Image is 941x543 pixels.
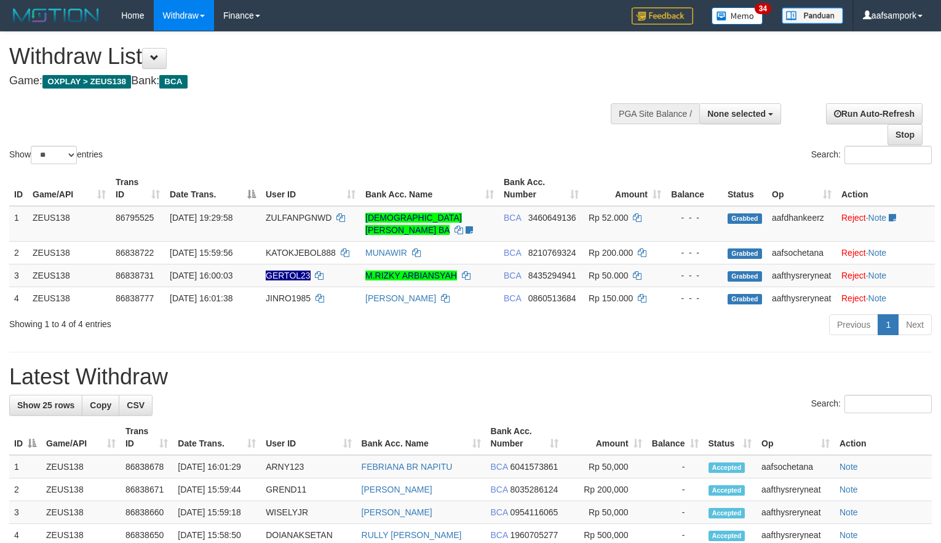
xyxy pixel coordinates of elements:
span: Grabbed [728,248,762,259]
span: [DATE] 19:29:58 [170,213,232,223]
div: - - - [671,292,718,304]
span: 86795525 [116,213,154,223]
span: BCA [504,271,521,280]
span: ZULFANPGNWD [266,213,332,223]
span: KATOKJEBOL888 [266,248,336,258]
a: MUNAWIR [365,248,407,258]
img: Button%20Memo.svg [712,7,763,25]
td: aafthysreryneat [767,264,836,287]
th: Trans ID: activate to sort column ascending [121,420,173,455]
th: Amount: activate to sort column ascending [563,420,647,455]
a: CSV [119,395,153,416]
th: Bank Acc. Number: activate to sort column ascending [499,171,584,206]
span: Rp 52.000 [589,213,629,223]
th: Bank Acc. Name: activate to sort column ascending [360,171,499,206]
span: BCA [504,248,521,258]
td: 4 [9,287,28,309]
td: 2 [9,241,28,264]
th: Op: activate to sort column ascending [767,171,836,206]
span: Copy 8210769324 to clipboard [528,248,576,258]
span: Show 25 rows [17,400,74,410]
th: Date Trans.: activate to sort column ascending [173,420,261,455]
td: WISELYJR [261,501,356,524]
span: JINRO1985 [266,293,311,303]
td: · [836,287,935,309]
td: 2 [9,478,41,501]
td: 1 [9,455,41,478]
input: Search: [844,146,932,164]
a: Reject [841,293,866,303]
th: Status [723,171,767,206]
a: Note [868,293,887,303]
span: 34 [755,3,771,14]
img: Feedback.jpg [632,7,693,25]
td: · [836,264,935,287]
span: 86838722 [116,248,154,258]
a: FEBRIANA BR NAPITU [362,462,453,472]
a: Note [840,462,858,472]
img: MOTION_logo.png [9,6,103,25]
th: Balance [666,171,723,206]
span: Grabbed [728,294,762,304]
span: Rp 50.000 [589,271,629,280]
th: Trans ID: activate to sort column ascending [111,171,165,206]
td: ZEUS138 [28,287,111,309]
td: - [647,455,704,478]
span: Copy 6041573861 to clipboard [510,462,558,472]
th: Bank Acc. Number: activate to sort column ascending [486,420,563,455]
h1: Latest Withdraw [9,365,932,389]
td: · [836,241,935,264]
span: BCA [491,462,508,472]
td: [DATE] 15:59:44 [173,478,261,501]
a: Note [868,248,887,258]
div: - - - [671,247,718,259]
input: Search: [844,395,932,413]
td: ZEUS138 [41,455,121,478]
a: [PERSON_NAME] [365,293,436,303]
td: aafthysreryneat [756,501,835,524]
h4: Game: Bank: [9,75,615,87]
a: [DEMOGRAPHIC_DATA][PERSON_NAME] BA [365,213,462,235]
th: Amount: activate to sort column ascending [584,171,666,206]
label: Search: [811,146,932,164]
span: Grabbed [728,271,762,282]
th: Date Trans.: activate to sort column descending [165,171,261,206]
td: · [836,206,935,242]
a: 1 [878,314,899,335]
span: BCA [504,293,521,303]
button: None selected [699,103,781,124]
td: aafthysreryneat [756,478,835,501]
td: ZEUS138 [41,478,121,501]
a: [PERSON_NAME] [362,507,432,517]
span: [DATE] 16:00:03 [170,271,232,280]
span: [DATE] 16:01:38 [170,293,232,303]
span: CSV [127,400,145,410]
a: Reject [841,213,866,223]
td: ZEUS138 [41,501,121,524]
td: aafdhankeerz [767,206,836,242]
span: 86838731 [116,271,154,280]
td: aafthysreryneat [767,287,836,309]
div: - - - [671,269,718,282]
td: Rp 50,000 [563,455,647,478]
td: Rp 50,000 [563,501,647,524]
span: Copy 1960705277 to clipboard [510,530,558,540]
span: Accepted [709,485,745,496]
a: Show 25 rows [9,395,82,416]
a: Copy [82,395,119,416]
a: Note [840,485,858,494]
td: 86838678 [121,455,173,478]
th: User ID: activate to sort column ascending [261,420,356,455]
a: RULLY [PERSON_NAME] [362,530,462,540]
label: Search: [811,395,932,413]
th: Game/API: activate to sort column ascending [28,171,111,206]
td: [DATE] 15:59:18 [173,501,261,524]
label: Show entries [9,146,103,164]
th: Op: activate to sort column ascending [756,420,835,455]
th: Balance: activate to sort column ascending [647,420,704,455]
td: aafsochetana [756,455,835,478]
span: BCA [491,530,508,540]
span: BCA [504,213,521,223]
th: Status: activate to sort column ascending [704,420,757,455]
span: Accepted [709,462,745,473]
